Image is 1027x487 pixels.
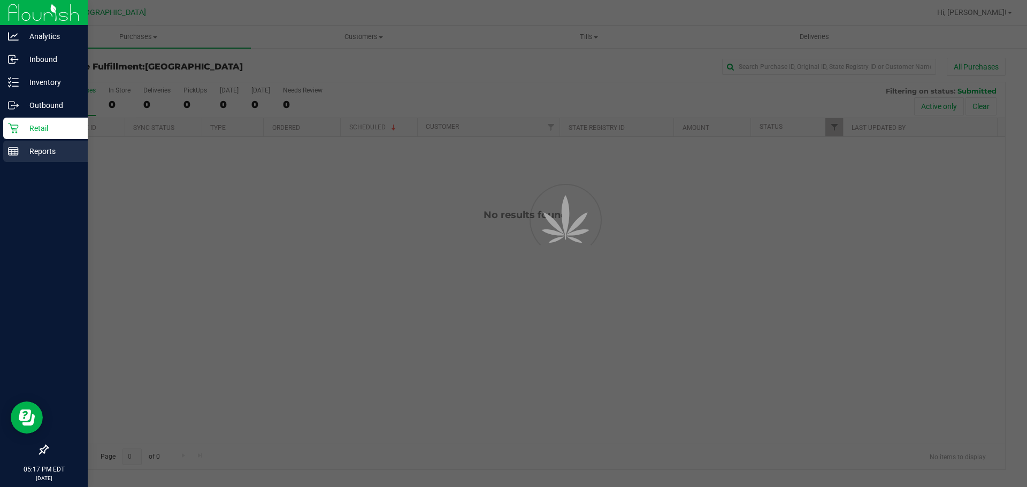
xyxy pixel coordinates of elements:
[19,99,83,112] p: Outbound
[5,474,83,482] p: [DATE]
[8,77,19,88] inline-svg: Inventory
[8,146,19,157] inline-svg: Reports
[19,145,83,158] p: Reports
[8,54,19,65] inline-svg: Inbound
[8,31,19,42] inline-svg: Analytics
[8,123,19,134] inline-svg: Retail
[19,30,83,43] p: Analytics
[19,122,83,135] p: Retail
[8,100,19,111] inline-svg: Outbound
[11,401,43,434] iframe: Resource center
[5,465,83,474] p: 05:17 PM EDT
[19,53,83,66] p: Inbound
[19,76,83,89] p: Inventory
